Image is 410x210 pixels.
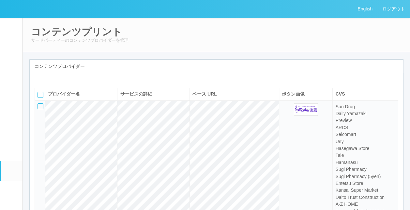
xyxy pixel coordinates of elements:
[335,173,395,180] div: Sugi Pharmacy (5yen)
[30,60,403,73] div: コンテンツプロバイダー
[1,38,23,58] a: ユーザー
[48,91,114,97] div: プロバイダー名
[335,138,395,145] div: Uny
[335,145,395,152] div: Hasegawa Store
[1,18,23,38] a: イベントログ
[1,58,23,81] a: ターミナル
[192,91,276,97] div: ベース URL
[1,121,23,141] a: クライアントリンク
[31,37,402,44] p: サードパーティーのコンテンツプロバイダーを管理
[335,159,395,166] div: Hamanasu
[335,180,395,187] div: Entetsu Store
[335,131,395,138] div: Seicomart
[120,91,187,97] div: サービスの詳細
[335,187,395,194] div: Kansai Super Market
[1,81,23,101] a: パッケージ
[335,124,395,131] div: ARCS
[335,201,395,208] div: A-Z HOME
[335,166,395,173] div: Sugi Pharmacy
[1,161,23,181] a: コンテンツプリント
[335,194,395,201] div: Daito Trust Construction
[1,141,23,161] a: アラート設定
[335,110,395,117] div: Daily Yamazaki
[31,26,402,37] h2: コンテンツプリント
[335,152,395,159] div: Taie
[1,181,23,201] a: ドキュメントを管理
[335,117,395,124] div: Preview
[335,91,395,97] div: CVS
[294,103,318,115] img: public
[282,91,330,97] div: ボタン画像
[335,103,395,110] div: Sun Drug
[1,101,23,121] a: メンテナンス通知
